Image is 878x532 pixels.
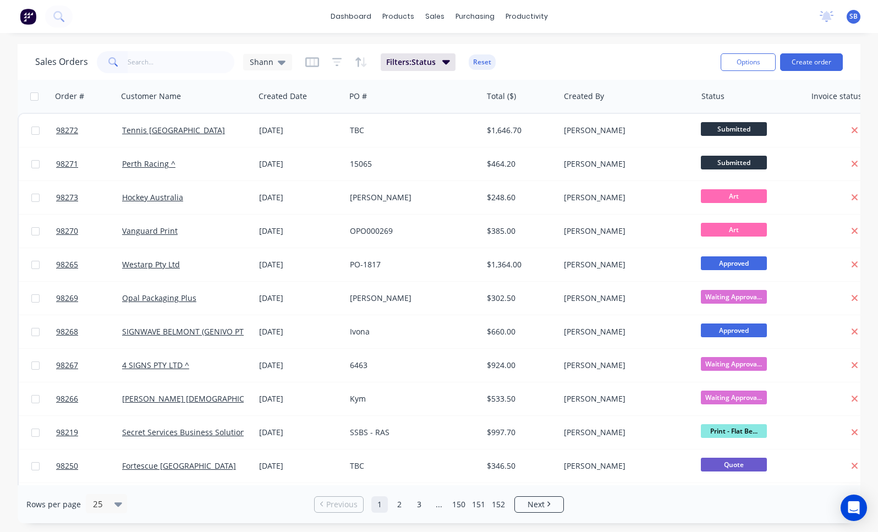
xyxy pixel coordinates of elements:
[56,483,122,516] a: 98263
[310,496,568,513] ul: Pagination
[487,427,551,438] div: $997.70
[564,427,685,438] div: [PERSON_NAME]
[121,91,181,102] div: Customer Name
[420,8,450,25] div: sales
[56,226,78,237] span: 98270
[564,393,685,404] div: [PERSON_NAME]
[250,56,273,68] span: Shann
[122,460,236,471] a: Fortescue [GEOGRAPHIC_DATA]
[56,393,78,404] span: 98266
[487,293,551,304] div: $302.50
[259,259,341,270] div: [DATE]
[20,8,36,25] img: Factory
[701,156,767,169] span: Submitted
[487,125,551,136] div: $1,646.70
[259,393,341,404] div: [DATE]
[701,290,767,304] span: Waiting Approva...
[56,427,78,438] span: 98219
[122,192,183,202] a: Hockey Australia
[701,256,767,270] span: Approved
[259,326,341,337] div: [DATE]
[259,158,341,169] div: [DATE]
[487,91,516,102] div: Total ($)
[259,427,341,438] div: [DATE]
[451,496,467,513] a: Page 150
[56,282,122,315] a: 98269
[780,53,843,71] button: Create order
[259,360,341,371] div: [DATE]
[487,158,551,169] div: $464.20
[564,192,685,203] div: [PERSON_NAME]
[490,496,507,513] a: Page 152
[56,158,78,169] span: 98271
[259,460,341,471] div: [DATE]
[701,223,767,237] span: Art
[122,259,180,270] a: Westarp Pty Ltd
[350,158,471,169] div: 15065
[259,125,341,136] div: [DATE]
[350,259,471,270] div: PO-1817
[564,460,685,471] div: [PERSON_NAME]
[564,326,685,337] div: [PERSON_NAME]
[487,393,551,404] div: $533.50
[350,293,471,304] div: [PERSON_NAME]
[350,125,471,136] div: TBC
[56,248,122,281] a: 98265
[487,360,551,371] div: $924.00
[56,326,78,337] span: 98268
[411,496,427,513] a: Page 3
[122,360,189,370] a: 4 SIGNS PTY LTD ^
[469,54,496,70] button: Reset
[349,91,367,102] div: PO #
[56,449,122,482] a: 98250
[56,315,122,348] a: 98268
[122,125,225,135] a: Tennis [GEOGRAPHIC_DATA]
[564,360,685,371] div: [PERSON_NAME]
[325,8,377,25] a: dashboard
[26,499,81,510] span: Rows per page
[350,326,471,337] div: Ivona
[564,125,685,136] div: [PERSON_NAME]
[56,114,122,147] a: 98272
[56,181,122,214] a: 98273
[122,393,356,404] a: [PERSON_NAME] [DEMOGRAPHIC_DATA] COMMUNITY SCHOOL*
[487,259,551,270] div: $1,364.00
[56,192,78,203] span: 98273
[259,293,341,304] div: [DATE]
[56,259,78,270] span: 98265
[55,91,84,102] div: Order #
[122,427,254,437] a: Secret Services Business Solutions*
[564,91,604,102] div: Created By
[326,499,358,510] span: Previous
[701,323,767,337] span: Approved
[487,226,551,237] div: $385.00
[122,226,178,236] a: Vanguard Print
[487,326,551,337] div: $660.00
[701,122,767,136] span: Submitted
[350,226,471,237] div: OPO000269
[315,499,363,510] a: Previous page
[56,147,122,180] a: 98271
[841,495,867,521] div: Open Intercom Messenger
[377,8,420,25] div: products
[487,460,551,471] div: $346.50
[128,51,235,73] input: Search...
[56,215,122,248] a: 98270
[56,293,78,304] span: 98269
[564,226,685,237] div: [PERSON_NAME]
[350,427,471,438] div: SSBS - RAS
[259,91,307,102] div: Created Date
[56,125,78,136] span: 98272
[350,360,471,371] div: 6463
[701,91,725,102] div: Status
[391,496,408,513] a: Page 2
[515,499,563,510] a: Next page
[56,416,122,449] a: 98219
[701,391,767,404] span: Waiting Approva...
[350,192,471,203] div: [PERSON_NAME]
[122,293,196,303] a: Opal Packaging Plus
[122,158,175,169] a: Perth Racing ^
[487,192,551,203] div: $248.60
[122,326,292,337] a: SIGNWAVE BELMONT (GENIVO PTY LTD T/AS) ^
[849,12,858,21] span: SB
